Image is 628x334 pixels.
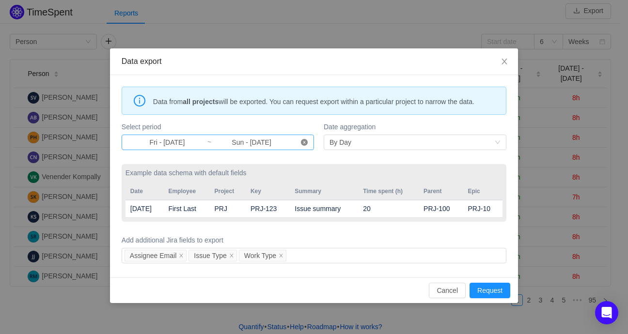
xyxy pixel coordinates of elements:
th: Parent [419,183,463,200]
button: Cancel [429,283,466,298]
th: Epic [463,183,502,200]
div: Open Intercom Messenger [595,301,618,324]
li: Issue Type [188,250,236,261]
td: PRJ-10 [463,200,502,218]
div: By Day [330,135,351,150]
label: Example data schema with default fields [126,168,502,178]
button: Request [470,283,510,298]
i: icon: down [495,139,501,146]
td: PRJ-100 [419,200,463,218]
label: Date aggregation [324,122,506,132]
i: icon: close [229,253,234,259]
div: Data export [122,56,506,67]
strong: all projects [183,98,219,106]
div: Work Type [244,250,276,261]
th: Project [210,183,246,200]
input: Start date [127,137,207,148]
th: Time spent (h) [358,183,419,200]
div: Issue Type [194,250,226,261]
i: icon: close [501,58,508,65]
td: First Last [163,200,209,218]
div: Assignee Email [130,250,177,261]
i: icon: close [279,253,283,259]
td: PRJ-123 [246,200,290,218]
td: Issue summary [290,200,358,218]
th: Summary [290,183,358,200]
span: Data from will be exported. You can request export within a particular project to narrow the data. [153,96,499,107]
th: Employee [163,183,209,200]
input: End date [212,137,291,148]
th: Date [126,183,164,200]
td: [DATE] [126,200,164,218]
i: icon: info-circle [134,95,145,106]
td: 20 [358,200,419,218]
th: Key [246,183,290,200]
td: PRJ [210,200,246,218]
i: icon: close-circle [301,139,308,146]
i: icon: close [179,253,184,259]
label: Add additional Jira fields to export [122,235,506,245]
button: Close [491,48,518,76]
li: Work Type [239,250,286,261]
label: Select period [122,122,314,132]
li: Assignee Email [125,250,187,261]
